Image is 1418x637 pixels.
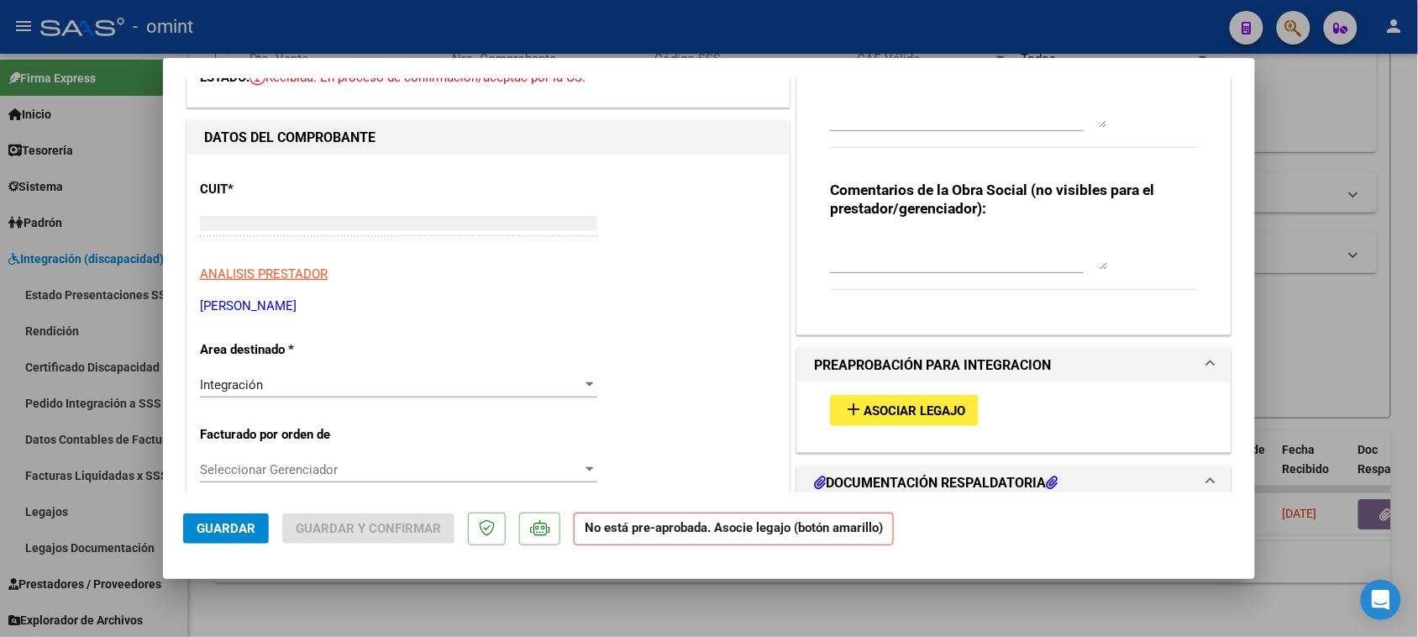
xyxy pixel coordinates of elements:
[830,182,1154,217] strong: Comentarios de la Obra Social (no visibles para el prestador/gerenciador):
[797,30,1231,334] div: COMENTARIOS
[200,425,373,445] p: Facturado por orden de
[200,297,776,316] p: [PERSON_NAME]
[830,395,979,426] button: Asociar Legajo
[200,340,373,360] p: Area destinado *
[814,355,1051,376] h1: PREAPROBACIÓN PARA INTEGRACION
[282,513,454,544] button: Guardar y Confirmar
[200,266,328,282] span: ANALISIS PRESTADOR
[814,473,1058,493] h1: DOCUMENTACIÓN RESPALDATORIA
[1361,580,1401,620] div: Open Intercom Messenger
[249,70,586,85] span: Recibida. En proceso de confirmacion/aceptac por la OS.
[797,466,1231,500] mat-expansion-panel-header: DOCUMENTACIÓN RESPALDATORIA
[864,403,965,419] span: Asociar Legajo
[797,349,1231,382] mat-expansion-panel-header: PREAPROBACIÓN PARA INTEGRACION
[200,377,263,392] span: Integración
[574,513,894,545] strong: No está pre-aprobada. Asocie legajo (botón amarillo)
[183,513,269,544] button: Guardar
[296,521,441,536] span: Guardar y Confirmar
[204,129,376,145] strong: DATOS DEL COMPROBANTE
[200,180,373,199] p: CUIT
[797,382,1231,452] div: PREAPROBACIÓN PARA INTEGRACION
[200,462,582,477] span: Seleccionar Gerenciador
[843,399,864,419] mat-icon: add
[197,521,255,536] span: Guardar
